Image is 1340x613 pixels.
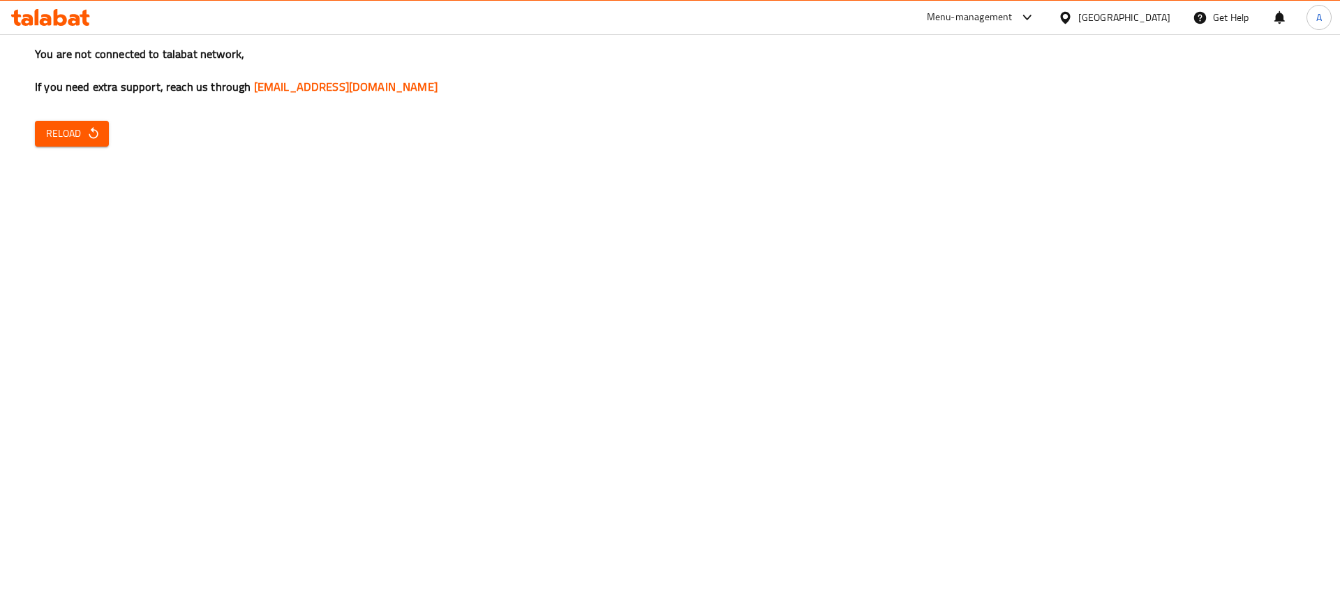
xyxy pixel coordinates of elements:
[35,46,1305,95] h3: You are not connected to talabat network, If you need extra support, reach us through
[254,76,438,97] a: [EMAIL_ADDRESS][DOMAIN_NAME]
[46,125,98,142] span: Reload
[927,9,1013,26] div: Menu-management
[1316,10,1322,25] span: A
[1078,10,1170,25] div: [GEOGRAPHIC_DATA]
[35,121,109,147] button: Reload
